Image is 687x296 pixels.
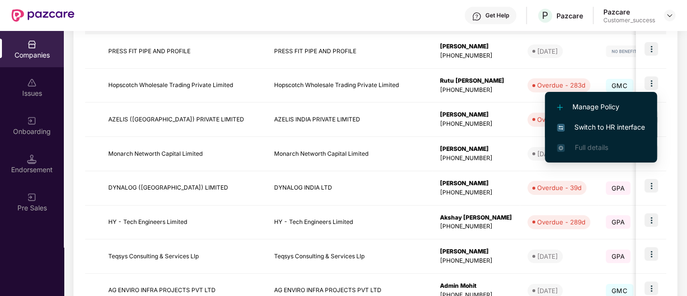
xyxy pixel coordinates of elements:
[537,252,558,261] div: [DATE]
[27,192,37,202] img: svg+xml;base64,PHN2ZyB3aWR0aD0iMjAiIGhlaWdodD0iMjAiIHZpZXdCb3g9IjAgMCAyMCAyMCIgZmlsbD0ibm9uZSIgeG...
[101,239,266,274] td: Teqsys Consulting & Services Llp
[644,247,658,261] img: icon
[644,76,658,90] img: icon
[606,79,633,92] span: GMC
[440,281,512,291] div: Admin Mohit
[557,122,645,133] span: Switch to HR interface
[440,179,512,188] div: [PERSON_NAME]
[644,42,658,56] img: icon
[27,116,37,126] img: svg+xml;base64,PHN2ZyB3aWR0aD0iMjAiIGhlaWdodD0iMjAiIHZpZXdCb3g9IjAgMCAyMCAyMCIgZmlsbD0ibm9uZSIgeG...
[603,7,655,16] div: Pazcare
[12,9,74,22] img: New Pazcare Logo
[266,103,432,137] td: AZELIS INDIA PRIVATE LIMITED
[440,213,512,222] div: Akshay [PERSON_NAME]
[644,213,658,227] img: icon
[266,171,432,206] td: DYNALOG INDIA LTD
[557,144,565,152] img: svg+xml;base64,PHN2ZyB4bWxucz0iaHR0cDovL3d3dy53My5vcmcvMjAwMC9zdmciIHdpZHRoPSIxNi4zNjMiIGhlaWdodD...
[574,143,608,151] span: Full details
[266,206,432,240] td: HY - Tech Engineers Limited
[440,154,512,163] div: [PHONE_NUMBER]
[27,154,37,164] img: svg+xml;base64,PHN2ZyB3aWR0aD0iMTQuNSIgaGVpZ2h0PSIxNC41IiB2aWV3Qm94PSIwIDAgMTYgMTYiIGZpbGw9Im5vbm...
[557,124,565,132] img: svg+xml;base64,PHN2ZyB4bWxucz0iaHR0cDovL3d3dy53My5vcmcvMjAwMC9zdmciIHdpZHRoPSIxNiIgaGVpZ2h0PSIxNi...
[101,171,266,206] td: DYNALOG ([GEOGRAPHIC_DATA]) LIMITED
[606,181,630,195] span: GPA
[606,215,630,229] span: GPA
[472,12,482,21] img: svg+xml;base64,PHN2ZyBpZD0iSGVscC0zMngzMiIgeG1sbnM9Imh0dHA6Ly93d3cudzMub3JnLzIwMDAvc3ZnIiB3aWR0aD...
[537,217,585,227] div: Overdue - 289d
[537,149,558,159] div: [DATE]
[440,42,512,51] div: [PERSON_NAME]
[101,103,266,137] td: AZELIS ([GEOGRAPHIC_DATA]) PRIVATE LIMITED
[266,239,432,274] td: Teqsys Consulting & Services Llp
[440,76,512,86] div: Rutu [PERSON_NAME]
[440,247,512,256] div: [PERSON_NAME]
[606,45,665,57] img: svg+xml;base64,PHN2ZyB4bWxucz0iaHR0cDovL3d3dy53My5vcmcvMjAwMC9zdmciIHdpZHRoPSIxMjIiIGhlaWdodD0iMj...
[266,137,432,171] td: Monarch Networth Capital Limited
[603,16,655,24] div: Customer_success
[101,69,266,103] td: Hopscotch Wholesale Trading Private Limited
[101,34,266,69] td: PRESS FIT PIPE AND PROFILE
[440,256,512,266] div: [PHONE_NUMBER]
[537,46,558,56] div: [DATE]
[440,188,512,197] div: [PHONE_NUMBER]
[27,78,37,88] img: svg+xml;base64,PHN2ZyBpZD0iSXNzdWVzX2Rpc2FibGVkIiB4bWxucz0iaHR0cDovL3d3dy53My5vcmcvMjAwMC9zdmciIH...
[606,250,630,263] span: GPA
[440,51,512,60] div: [PHONE_NUMBER]
[644,179,658,192] img: icon
[266,69,432,103] td: Hopscotch Wholesale Trading Private Limited
[440,119,512,129] div: [PHONE_NUMBER]
[266,34,432,69] td: PRESS FIT PIPE AND PROFILE
[542,10,548,21] span: P
[537,286,558,296] div: [DATE]
[440,86,512,95] div: [PHONE_NUMBER]
[440,222,512,231] div: [PHONE_NUMBER]
[666,12,673,19] img: svg+xml;base64,PHN2ZyBpZD0iRHJvcGRvd24tMzJ4MzIiIHhtbG5zPSJodHRwOi8vd3d3LnczLm9yZy8yMDAwL3N2ZyIgd2...
[556,11,583,20] div: Pazcare
[101,137,266,171] td: Monarch Networth Capital Limited
[440,145,512,154] div: [PERSON_NAME]
[537,80,585,90] div: Overdue - 283d
[537,183,582,192] div: Overdue - 39d
[644,281,658,295] img: icon
[557,102,645,112] span: Manage Policy
[27,40,37,49] img: svg+xml;base64,PHN2ZyBpZD0iQ29tcGFuaWVzIiB4bWxucz0iaHR0cDovL3d3dy53My5vcmcvMjAwMC9zdmciIHdpZHRoPS...
[485,12,509,19] div: Get Help
[101,206,266,240] td: HY - Tech Engineers Limited
[537,115,578,124] div: Overdue - 2d
[440,110,512,119] div: [PERSON_NAME]
[557,104,563,110] img: svg+xml;base64,PHN2ZyB4bWxucz0iaHR0cDovL3d3dy53My5vcmcvMjAwMC9zdmciIHdpZHRoPSIxMi4yMDEiIGhlaWdodD...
